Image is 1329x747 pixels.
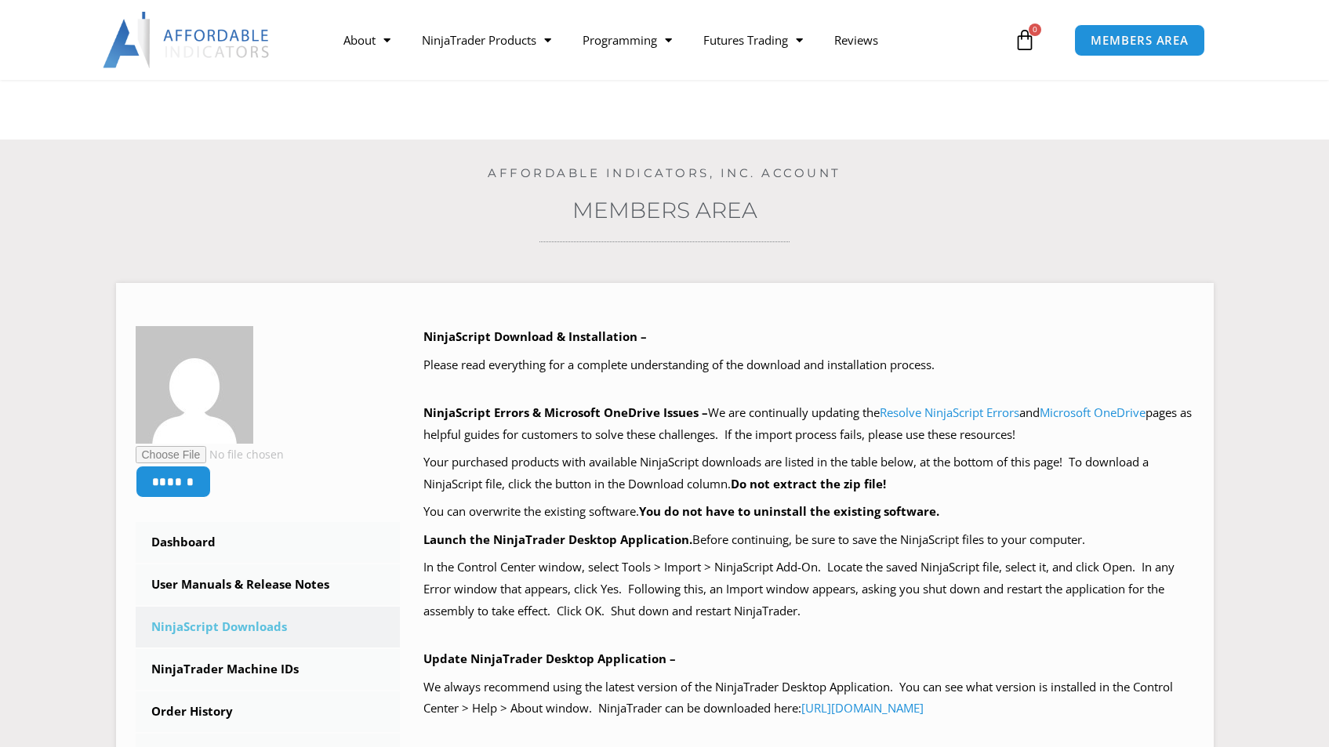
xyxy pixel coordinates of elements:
a: Order History [136,691,401,732]
b: NinjaScript Download & Installation – [423,328,647,344]
p: We are continually updating the and pages as helpful guides for customers to solve these challeng... [423,402,1194,446]
p: Before continuing, be sure to save the NinjaScript files to your computer. [423,529,1194,551]
a: About [328,22,406,58]
p: In the Control Center window, select Tools > Import > NinjaScript Add-On. Locate the saved NinjaS... [423,557,1194,622]
a: NinjaTrader Products [406,22,567,58]
a: Affordable Indicators, Inc. Account [488,165,841,180]
p: Please read everything for a complete understanding of the download and installation process. [423,354,1194,376]
a: Resolve NinjaScript Errors [880,404,1019,420]
p: We always recommend using the latest version of the NinjaTrader Desktop Application. You can see ... [423,676,1194,720]
b: NinjaScript Errors & Microsoft OneDrive Issues – [423,404,708,420]
img: LogoAI | Affordable Indicators – NinjaTrader [103,12,271,68]
a: [URL][DOMAIN_NAME] [801,700,924,716]
b: Update NinjaTrader Desktop Application – [423,651,676,666]
a: 0 [990,17,1059,63]
a: Futures Trading [688,22,819,58]
a: NinjaScript Downloads [136,607,401,647]
a: Reviews [819,22,894,58]
b: Do not extract the zip file! [731,476,886,491]
b: Launch the NinjaTrader Desktop Application. [423,531,692,547]
b: You do not have to uninstall the existing software. [639,503,939,519]
p: Your purchased products with available NinjaScript downloads are listed in the table below, at th... [423,451,1194,495]
a: Members Area [572,197,757,223]
img: 958a3abd74563780876e03e06f48bc97b703ca495f415466f22508e77910ae6e [136,326,253,444]
a: User Manuals & Release Notes [136,564,401,605]
a: NinjaTrader Machine IDs [136,649,401,690]
a: MEMBERS AREA [1074,24,1205,56]
span: 0 [1029,24,1041,36]
nav: Menu [328,22,1010,58]
span: MEMBERS AREA [1091,34,1189,46]
a: Dashboard [136,522,401,563]
p: You can overwrite the existing software. [423,501,1194,523]
a: Programming [567,22,688,58]
a: Microsoft OneDrive [1040,404,1146,420]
